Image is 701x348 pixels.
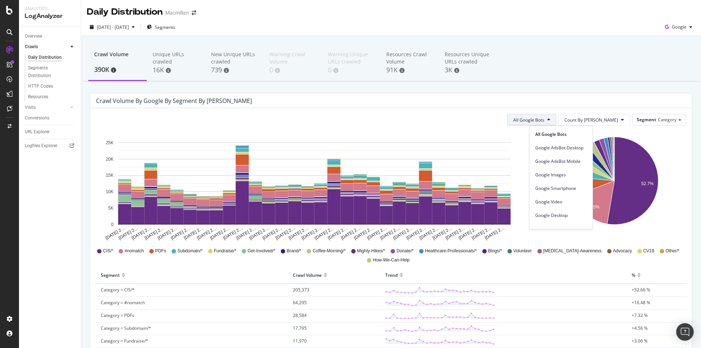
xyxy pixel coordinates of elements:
[535,131,587,138] span: All Google Bots
[328,51,375,65] div: Warning Unique URLs crawled
[25,104,36,111] div: Visits
[658,116,677,123] span: Category
[211,65,258,75] div: 739
[632,338,648,344] span: +3.06 %
[488,248,502,254] span: Blogs/*
[507,114,556,126] button: All Google Bots
[25,142,57,150] div: Logfiles Explorer
[535,185,587,192] span: Google Smartphone
[106,189,114,194] text: 10K
[587,204,600,210] text: 16.5%
[637,116,656,123] span: Segment
[25,12,75,20] div: LogAnalyzer
[28,64,76,80] a: Segments Distribution
[97,24,129,30] span: [DATE] - [DATE]
[558,114,630,126] button: Count By [PERSON_NAME]
[25,104,68,111] a: Visits
[643,248,654,254] span: CV19
[101,269,120,281] div: Segment
[101,287,135,293] span: Category = CIS/*
[101,325,151,331] span: Category = Subdomain/*
[313,248,346,254] span: Coffee-Morning/*
[211,51,258,65] div: New Unique URLs crawled
[28,83,76,90] a: HTTP Codes
[28,54,62,61] div: Daily Distribution
[513,117,544,123] span: All Google Bots
[385,269,398,281] div: Trend
[25,128,50,136] div: URL Explorer
[87,21,138,33] button: [DATE] - [DATE]
[445,65,491,75] div: 3K
[25,142,76,150] a: Logfiles Explorer
[293,312,307,318] span: 28,584
[269,65,316,75] div: 0
[192,10,196,15] div: arrow-right-arrow-left
[94,51,141,65] div: Crawl Volume
[155,24,175,30] span: Segments
[103,248,113,254] span: CIS/*
[28,64,69,80] div: Segments Distribution
[108,206,114,211] text: 5K
[25,114,49,122] div: Conversions
[613,248,632,254] span: Advocacy
[28,83,53,90] div: HTTP Codes
[155,248,166,254] span: PDFs
[632,287,650,293] span: +52.66 %
[373,257,409,263] span: How-We-Can-Help
[293,338,307,344] span: 11,970
[293,269,322,281] div: Crawl Volume
[513,248,532,254] span: Volunteer
[125,248,144,254] span: #nomatch
[397,248,414,254] span: Donate/*
[25,43,68,51] a: Crawls
[632,312,648,318] span: +7.32 %
[269,51,316,65] div: Warning Crawl Volume
[25,128,76,136] a: URL Explorer
[153,65,199,75] div: 16K
[535,226,587,232] span: Google AdSense Mobile
[214,248,236,254] span: Fundraise/*
[28,93,48,101] div: Resources
[153,51,199,65] div: Unique URLs crawled
[641,181,654,186] text: 52.7%
[535,212,587,219] span: Google Desktop
[101,299,145,306] span: Category = #nomatch
[632,299,650,306] span: +16.48 %
[386,51,433,65] div: Resources Crawl Volume
[96,131,533,241] svg: A chart.
[386,65,433,75] div: 91K
[25,32,76,40] a: Overview
[287,248,301,254] span: Brand/*
[144,21,178,33] button: Segments
[425,248,477,254] span: Healthcare-Professionals/*
[543,248,602,254] span: [MEDICAL_DATA]-Awareness
[357,248,385,254] span: Mighty-Hikes/*
[662,21,695,33] button: Google
[248,248,275,254] span: Get-Involved/*
[111,222,114,227] text: 0
[535,158,587,165] span: Google AdsBot Mobile
[25,114,76,122] a: Conversions
[94,65,141,74] div: 390K
[96,97,252,104] div: Crawl Volume by google by Segment by [PERSON_NAME]
[293,325,307,331] span: 17,795
[87,6,162,18] div: Daily Distribution
[535,172,587,178] span: Google Images
[632,325,648,331] span: +4.56 %
[28,54,76,61] a: Daily Distribution
[165,9,189,16] div: Macmillan
[25,32,42,40] div: Overview
[632,269,635,281] div: %
[177,248,203,254] span: Subdomain/*
[106,173,114,178] text: 15K
[328,65,375,75] div: 0
[25,43,38,51] div: Crawls
[106,140,114,145] text: 25K
[293,299,307,306] span: 64,295
[101,338,148,344] span: Category = Fundraise/*
[544,131,685,241] svg: A chart.
[25,6,75,12] div: Analytics
[672,24,686,30] span: Google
